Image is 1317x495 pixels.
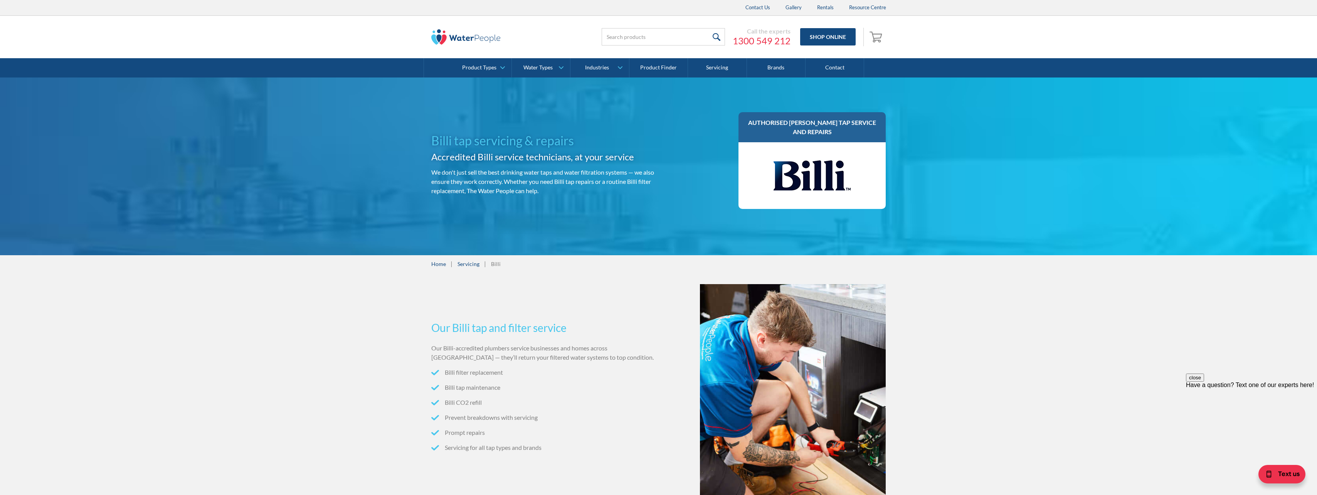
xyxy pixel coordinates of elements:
[453,58,511,77] a: Product Types
[462,64,496,71] div: Product Types
[431,150,656,164] h2: Accredited Billi service technicians, at your service
[431,168,656,195] p: We don't just sell the best drinking water taps and water filtration systems — we also ensure the...
[1255,456,1317,495] iframe: podium webchat widget bubble
[733,35,791,47] a: 1300 549 212
[431,320,656,336] h3: Our Billi tap and filter service
[431,443,656,452] li: Servicing for all tap types and brands
[431,413,656,422] li: Prevent breakdowns with servicing
[570,58,629,77] a: Industries
[431,343,656,362] p: Our Billi-accredited plumbers service businesses and homes across [GEOGRAPHIC_DATA] — they’ll ret...
[585,64,609,71] div: Industries
[523,64,553,71] div: Water Types
[602,28,725,45] input: Search products
[688,58,747,77] a: Servicing
[450,259,454,268] div: |
[868,28,886,46] a: Open empty cart
[806,58,864,77] a: Contact
[512,58,570,77] a: Water Types
[431,29,501,45] img: The Water People
[870,30,884,43] img: shopping cart
[629,58,688,77] a: Product Finder
[431,131,656,150] h1: Billi tap servicing & repairs
[747,58,806,77] a: Brands
[431,368,656,377] li: Billi filter replacement
[458,260,479,268] a: Servicing
[431,260,446,268] a: Home
[483,259,487,268] div: |
[431,383,656,392] li: Billi tap maintenance
[491,260,501,268] div: Billi
[746,118,878,136] h3: Authorised [PERSON_NAME] tap service and repairs
[431,428,656,437] li: Prompt repairs
[431,398,656,407] li: Billi CO2 refill
[800,28,856,45] a: Shop Online
[1186,374,1317,466] iframe: podium webchat widget prompt
[733,27,791,35] div: Call the experts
